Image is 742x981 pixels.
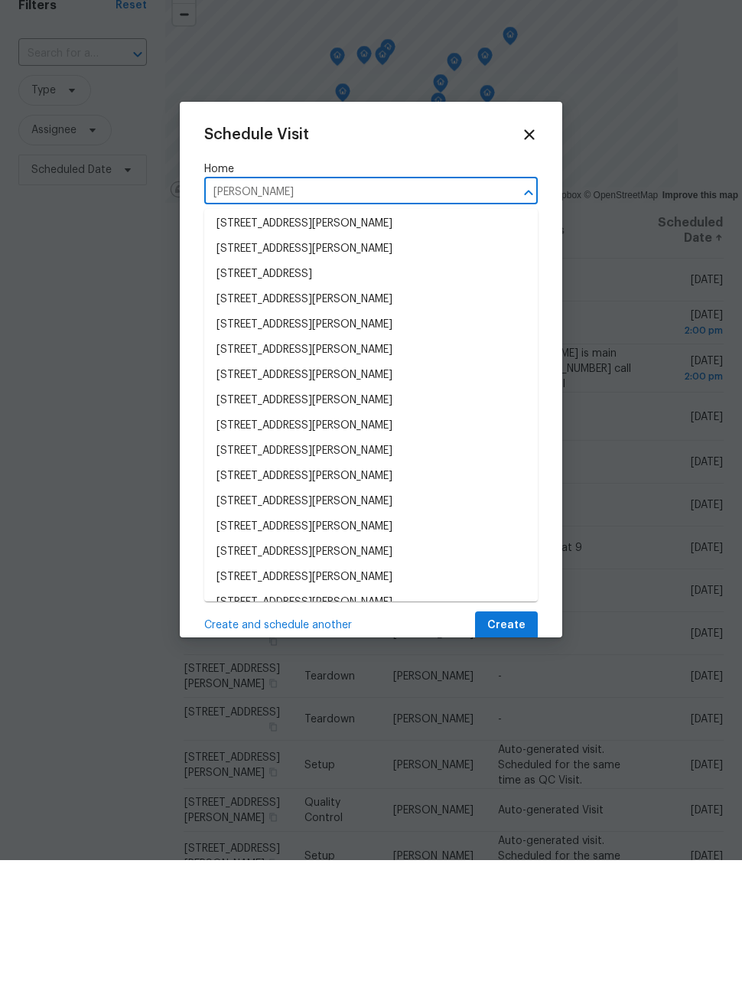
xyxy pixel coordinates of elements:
li: [STREET_ADDRESS][PERSON_NAME] [204,686,538,711]
li: [STREET_ADDRESS][PERSON_NAME] [204,332,538,357]
li: [STREET_ADDRESS][PERSON_NAME] [204,509,538,534]
li: [STREET_ADDRESS][PERSON_NAME] [204,458,538,484]
li: [STREET_ADDRESS][PERSON_NAME] [204,711,538,736]
li: [STREET_ADDRESS][PERSON_NAME] [204,610,538,635]
li: [STREET_ADDRESS][PERSON_NAME] [204,408,538,433]
span: Create and schedule another [204,738,352,754]
li: [STREET_ADDRESS][PERSON_NAME] [204,534,538,559]
span: Close [521,247,538,264]
li: [STREET_ADDRESS][PERSON_NAME] [204,660,538,686]
li: [STREET_ADDRESS][PERSON_NAME] [204,635,538,660]
li: [STREET_ADDRESS][PERSON_NAME] [204,357,538,383]
span: Schedule Visit [204,248,309,263]
button: Create [475,732,538,761]
span: Create [487,737,526,756]
button: Close [518,303,539,324]
li: [STREET_ADDRESS][PERSON_NAME] [204,484,538,509]
li: [STREET_ADDRESS] [204,383,538,408]
label: Home [204,282,538,298]
li: [STREET_ADDRESS][PERSON_NAME] [204,585,538,610]
input: Enter in an address [204,301,495,325]
li: [STREET_ADDRESS][PERSON_NAME] [204,433,538,458]
li: [STREET_ADDRESS][PERSON_NAME] [204,559,538,585]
